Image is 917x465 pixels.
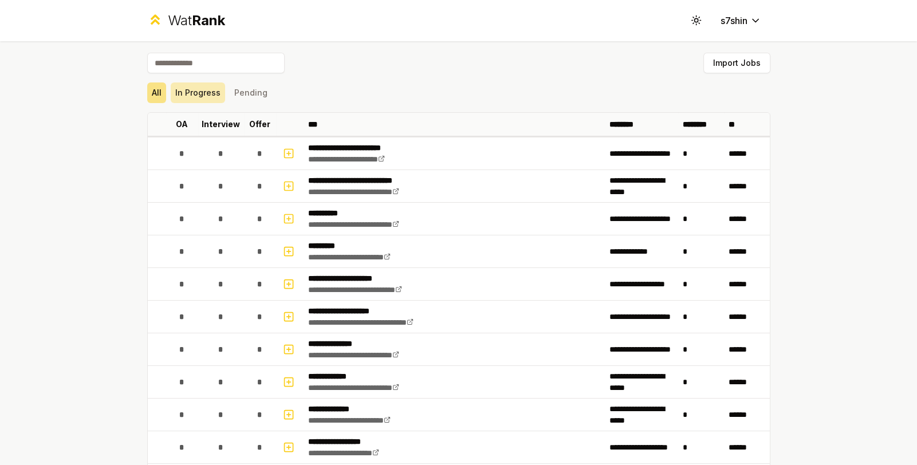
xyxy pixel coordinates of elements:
[192,12,225,29] span: Rank
[721,14,747,27] span: s7shin
[230,82,272,103] button: Pending
[171,82,225,103] button: In Progress
[202,119,240,130] p: Interview
[176,119,188,130] p: OA
[147,82,166,103] button: All
[168,11,225,30] div: Wat
[147,11,226,30] a: WatRank
[703,53,770,73] button: Import Jobs
[711,10,770,31] button: s7shin
[249,119,270,130] p: Offer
